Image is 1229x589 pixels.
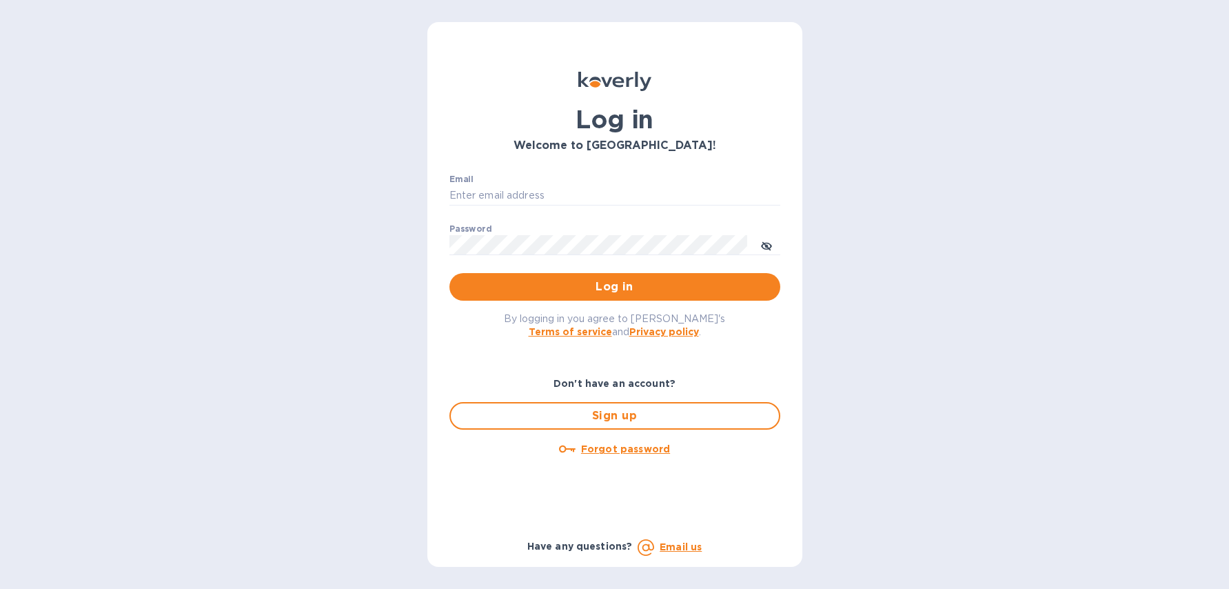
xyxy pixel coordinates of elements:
input: Enter email address [449,186,780,206]
button: toggle password visibility [753,231,780,259]
h3: Welcome to [GEOGRAPHIC_DATA]! [449,139,780,152]
u: Forgot password [581,443,670,455]
span: Sign up [462,408,768,424]
b: Don't have an account? [553,378,676,389]
label: Password [449,225,491,233]
a: Terms of service [529,326,612,337]
span: Log in [460,279,769,295]
h1: Log in [449,105,780,134]
button: Sign up [449,402,780,430]
a: Email us [660,541,702,552]
img: Koverly [578,72,651,91]
button: Log in [449,273,780,301]
a: Privacy policy [629,326,699,337]
label: Email [449,175,474,183]
b: Have any questions? [527,541,633,552]
span: By logging in you agree to [PERSON_NAME]'s and . [504,313,725,337]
